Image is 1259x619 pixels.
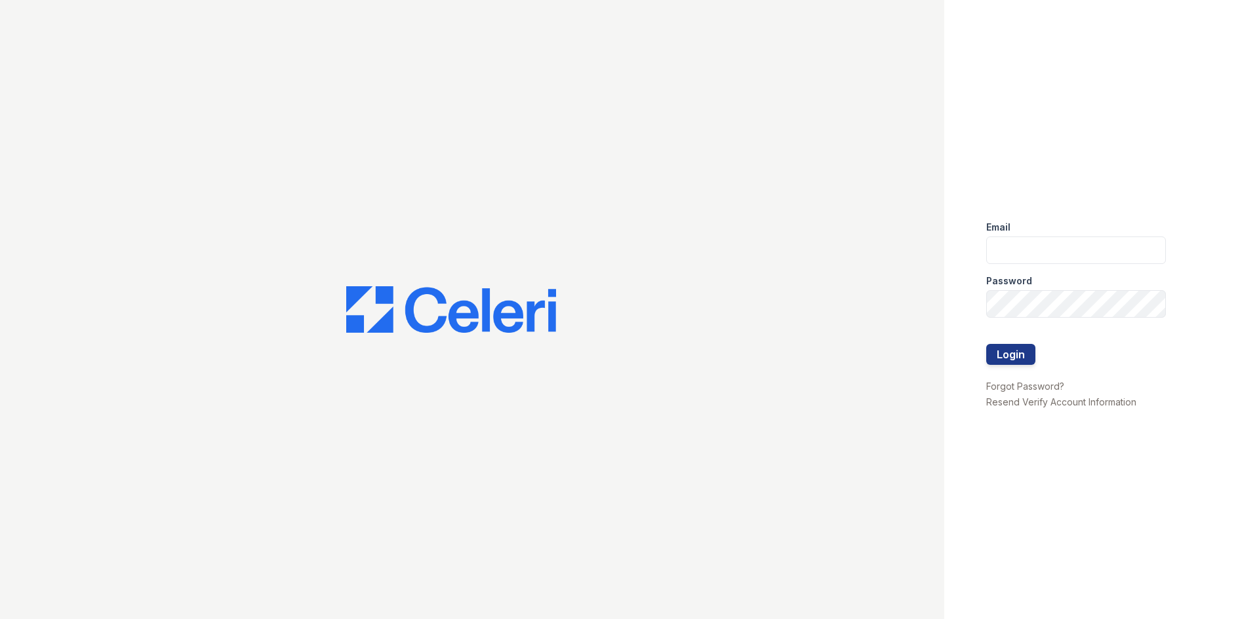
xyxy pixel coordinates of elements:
[346,286,556,333] img: CE_Logo_Blue-a8612792a0a2168367f1c8372b55b34899dd931a85d93a1a3d3e32e68fde9ad4.png
[986,344,1035,365] button: Login
[986,381,1064,392] a: Forgot Password?
[986,396,1136,407] a: Resend Verify Account Information
[986,221,1010,234] label: Email
[986,274,1032,288] label: Password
